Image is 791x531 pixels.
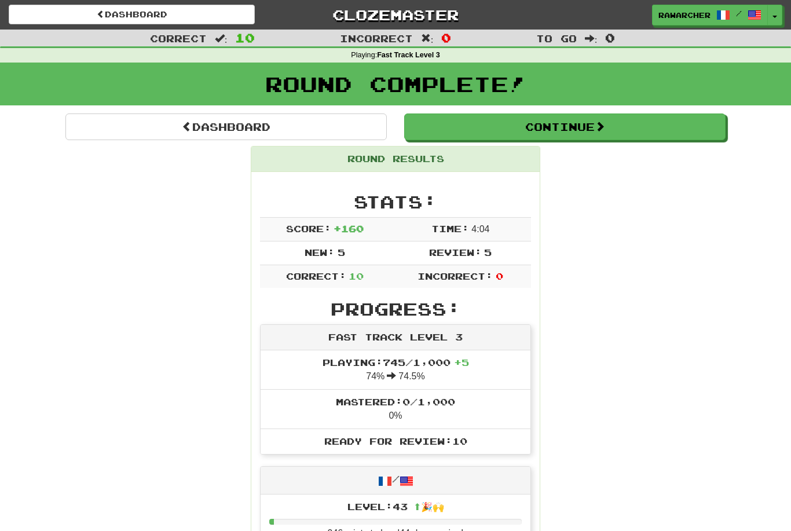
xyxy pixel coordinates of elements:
[431,223,469,234] span: Time:
[471,224,489,234] span: 4 : 0 4
[324,435,467,446] span: Ready for Review: 10
[334,223,364,234] span: + 160
[349,270,364,281] span: 10
[347,501,444,512] span: Level: 43
[736,9,742,17] span: /
[605,31,615,45] span: 0
[4,72,787,96] h1: Round Complete!
[652,5,768,25] a: RawArcher /
[377,51,440,59] strong: Fast Track Level 3
[441,31,451,45] span: 0
[261,325,530,350] div: Fast Track Level 3
[272,5,518,25] a: Clozemaster
[235,31,255,45] span: 10
[65,113,387,140] a: Dashboard
[338,247,345,258] span: 5
[496,270,503,281] span: 0
[260,192,531,211] h2: Stats:
[215,34,228,43] span: :
[286,270,346,281] span: Correct:
[9,5,255,24] a: Dashboard
[484,247,492,258] span: 5
[454,357,469,368] span: + 5
[421,34,434,43] span: :
[536,32,577,44] span: To go
[323,357,469,368] span: Playing: 745 / 1,000
[340,32,413,44] span: Incorrect
[150,32,207,44] span: Correct
[429,247,482,258] span: Review:
[658,10,711,20] span: RawArcher
[336,396,455,407] span: Mastered: 0 / 1,000
[305,247,335,258] span: New:
[260,299,531,318] h2: Progress:
[585,34,598,43] span: :
[286,223,331,234] span: Score:
[418,270,493,281] span: Incorrect:
[408,501,444,512] span: ⬆🎉🙌
[404,113,726,140] button: Continue
[261,350,530,390] li: 74% 74.5%
[251,147,540,172] div: Round Results
[261,467,530,494] div: /
[261,389,530,429] li: 0%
